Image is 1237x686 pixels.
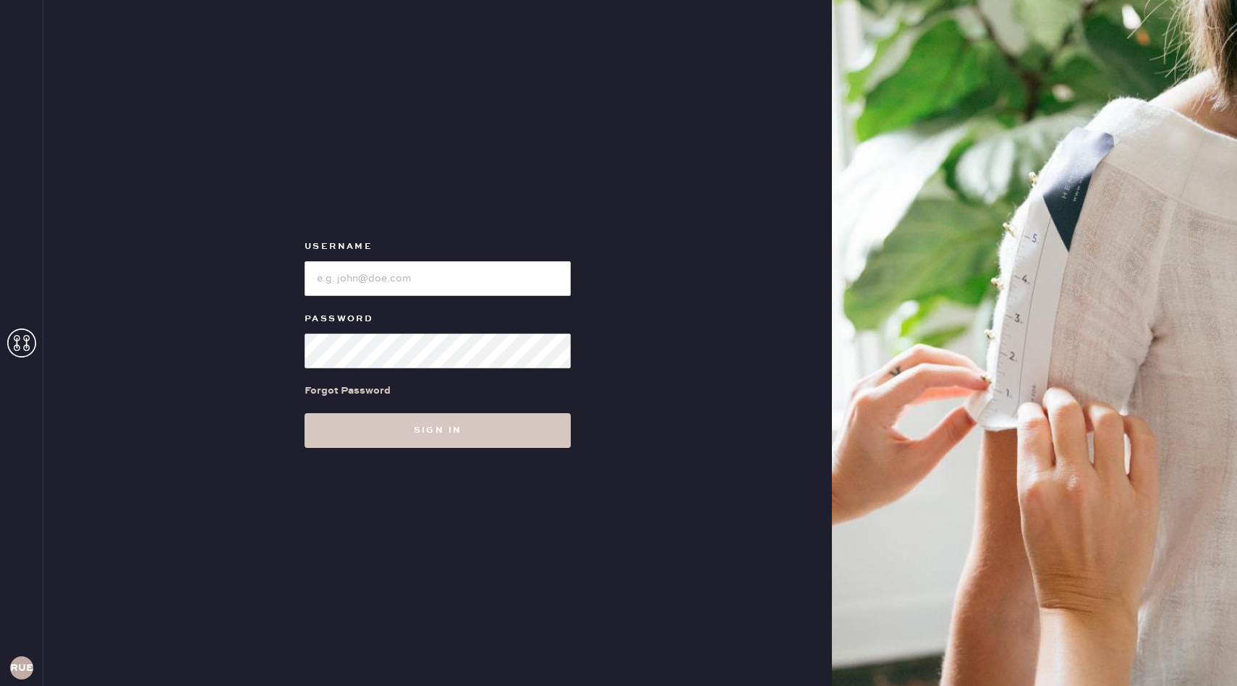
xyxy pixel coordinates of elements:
[305,413,571,448] button: Sign in
[305,383,391,399] div: Forgot Password
[305,238,571,255] label: Username
[305,261,571,296] input: e.g. john@doe.com
[305,368,391,413] a: Forgot Password
[305,310,571,328] label: Password
[10,663,33,673] h3: RUESA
